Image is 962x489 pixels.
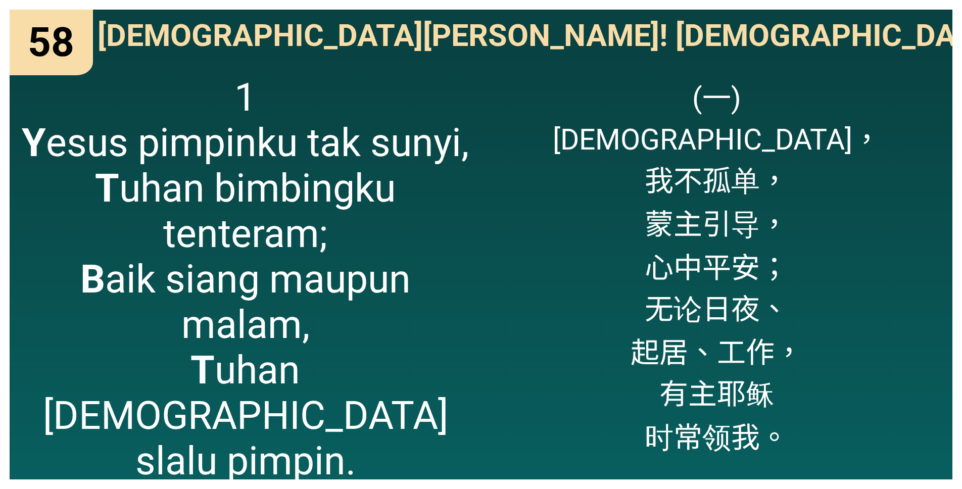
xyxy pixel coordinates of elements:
b: Y [22,120,46,166]
span: (一) [DEMOGRAPHIC_DATA]， 我不孤单， 蒙主引导， 心中平安； 无论日夜、 起居、工作， 有主耶稣 时常领我。 [553,75,881,458]
b: B [80,257,105,302]
span: 58 [28,19,74,66]
b: T [95,166,119,211]
span: 1 esus pimpinku tak sunyi, uhan bimbingku tenteram; aik siang maupun malam, uhan [DEMOGRAPHIC_DAT... [19,75,471,484]
b: T [190,348,215,393]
